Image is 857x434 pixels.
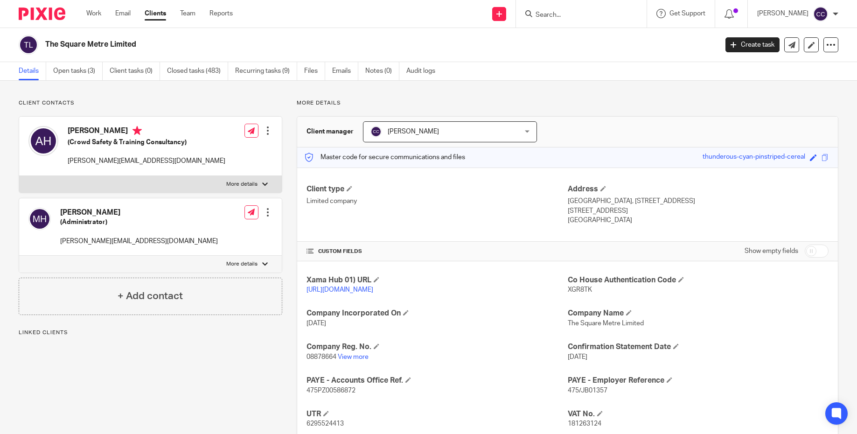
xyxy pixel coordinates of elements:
h5: (Crowd Safety & Training Consultancy) [68,138,225,147]
h4: UTR [307,409,567,419]
a: Emails [332,62,358,80]
a: Recurring tasks (9) [235,62,297,80]
h4: Company Name [568,308,829,318]
img: svg%3E [370,126,382,137]
p: Linked clients [19,329,282,336]
div: thunderous-cyan-pinstriped-cereal [703,152,805,163]
span: 475PZ00586872 [307,387,355,394]
h4: Company Reg. No. [307,342,567,352]
h4: [PERSON_NAME] [68,126,225,138]
h4: Co House Authentication Code [568,275,829,285]
input: Search [535,11,619,20]
span: [DATE] [568,354,587,360]
h4: Address [568,184,829,194]
h2: The Square Metre Limited [45,40,578,49]
h4: PAYE - Accounts Office Ref. [307,376,567,385]
img: svg%3E [28,208,51,230]
img: svg%3E [813,7,828,21]
span: [DATE] [307,320,326,327]
a: Create task [725,37,780,52]
a: Clients [145,9,166,18]
h4: VAT No. [568,409,829,419]
span: 08878664 [307,354,336,360]
h4: Company Incorporated On [307,308,567,318]
h3: Client manager [307,127,354,136]
a: Closed tasks (483) [167,62,228,80]
p: Client contacts [19,99,282,107]
p: More details [226,260,258,268]
img: svg%3E [28,126,58,156]
a: Work [86,9,101,18]
p: [PERSON_NAME] [757,9,808,18]
a: Reports [209,9,233,18]
img: Pixie [19,7,65,20]
p: [GEOGRAPHIC_DATA] [568,216,829,225]
p: [PERSON_NAME][EMAIL_ADDRESS][DOMAIN_NAME] [68,156,225,166]
span: The Square Metre Limited [568,320,644,327]
a: Team [180,9,195,18]
span: XGR8TK [568,287,592,293]
a: Open tasks (3) [53,62,103,80]
span: 6295524413 [307,420,344,427]
h4: Client type [307,184,567,194]
a: View more [338,354,369,360]
p: [STREET_ADDRESS] [568,206,829,216]
p: Limited company [307,196,567,206]
a: Notes (0) [365,62,399,80]
h4: Confirmation Statement Date [568,342,829,352]
h4: PAYE - Employer Reference [568,376,829,385]
h4: [PERSON_NAME] [60,208,218,217]
a: Client tasks (0) [110,62,160,80]
a: Email [115,9,131,18]
p: [GEOGRAPHIC_DATA], [STREET_ADDRESS] [568,196,829,206]
p: [PERSON_NAME][EMAIL_ADDRESS][DOMAIN_NAME] [60,237,218,246]
span: 475/JB01357 [568,387,607,394]
span: [PERSON_NAME] [388,128,439,135]
span: Get Support [669,10,705,17]
span: 181263124 [568,420,601,427]
h4: + Add contact [118,289,183,303]
p: More details [297,99,838,107]
p: More details [226,181,258,188]
a: Audit logs [406,62,442,80]
i: Primary [132,126,142,135]
img: svg%3E [19,35,38,55]
a: [URL][DOMAIN_NAME] [307,287,373,293]
a: Files [304,62,325,80]
h5: (Administrator) [60,217,218,227]
a: Details [19,62,46,80]
p: Master code for secure communications and files [304,153,465,162]
h4: CUSTOM FIELDS [307,248,567,255]
h4: Xama Hub 01) URL [307,275,567,285]
label: Show empty fields [745,246,798,256]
